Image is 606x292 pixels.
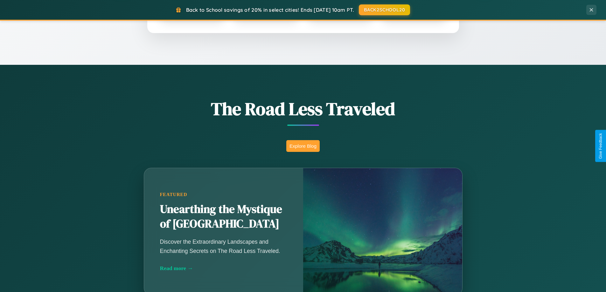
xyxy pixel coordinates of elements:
[286,140,320,152] button: Explore Blog
[160,192,287,197] div: Featured
[160,265,287,272] div: Read more →
[160,237,287,255] p: Discover the Extraordinary Landscapes and Enchanting Secrets on The Road Less Traveled.
[160,202,287,231] h2: Unearthing the Mystique of [GEOGRAPHIC_DATA]
[359,4,410,15] button: BACK2SCHOOL20
[112,97,494,121] h1: The Road Less Traveled
[186,7,354,13] span: Back to School savings of 20% in select cities! Ends [DATE] 10am PT.
[598,133,603,159] div: Give Feedback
